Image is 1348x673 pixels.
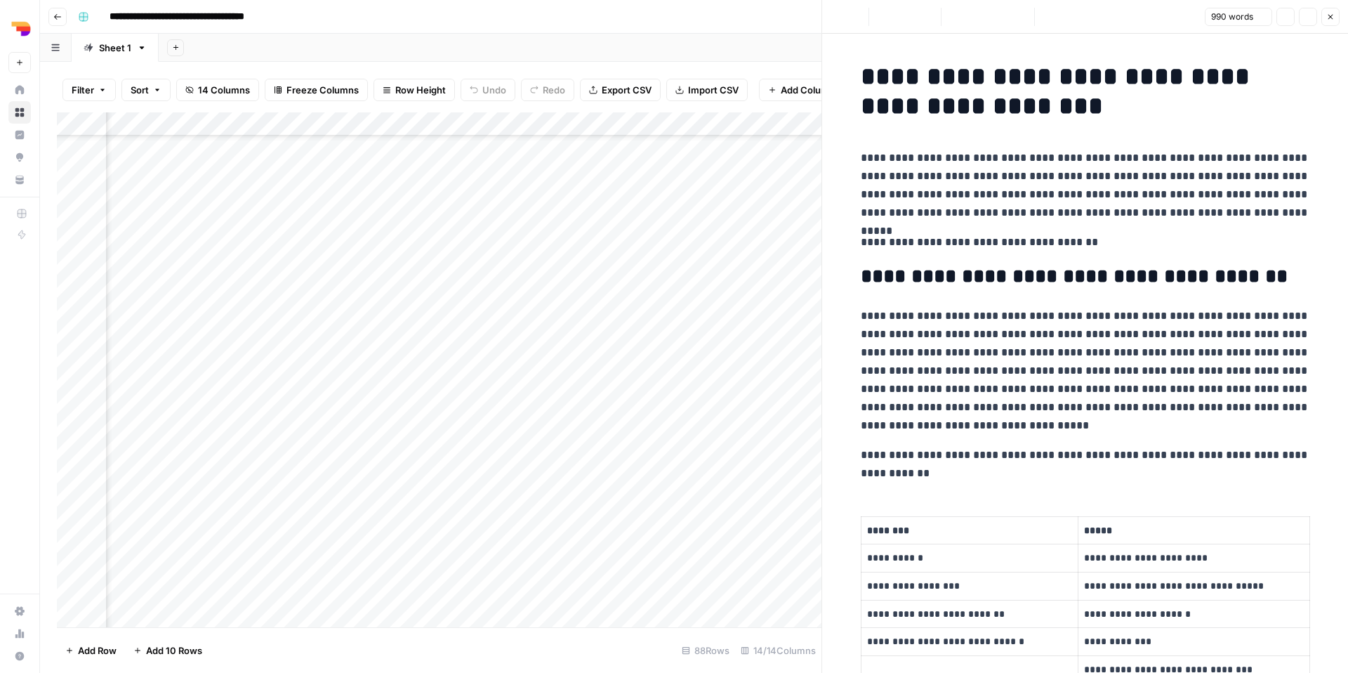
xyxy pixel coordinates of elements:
a: Usage [8,622,31,645]
a: Home [8,79,31,101]
button: Add 10 Rows [125,639,211,662]
span: Add Column [781,83,835,97]
div: 14/14 Columns [735,639,821,662]
span: Undo [482,83,506,97]
a: Insights [8,124,31,146]
button: 14 Columns [176,79,259,101]
span: Redo [543,83,565,97]
a: Settings [8,600,31,622]
a: Browse [8,101,31,124]
span: Freeze Columns [286,83,359,97]
button: Help + Support [8,645,31,667]
button: Export CSV [580,79,661,101]
span: 14 Columns [198,83,250,97]
a: Opportunities [8,146,31,169]
a: Your Data [8,169,31,191]
button: Workspace: Depends [8,11,31,46]
button: Add Row [57,639,125,662]
div: Sheet 1 [99,41,131,55]
span: Export CSV [602,83,652,97]
div: 88 Rows [676,639,735,662]
button: Row Height [374,79,455,101]
span: Filter [72,83,94,97]
button: Sort [121,79,171,101]
span: Row Height [395,83,446,97]
span: Import CSV [688,83,739,97]
button: Redo [521,79,574,101]
span: 990 words [1211,11,1253,23]
button: Add Column [759,79,844,101]
span: Add Row [78,643,117,658]
img: Depends Logo [8,16,34,41]
button: Undo [461,79,515,101]
a: Sheet 1 [72,34,159,62]
span: Add 10 Rows [146,643,202,658]
button: Filter [62,79,116,101]
span: Sort [131,83,149,97]
button: Import CSV [666,79,748,101]
button: Freeze Columns [265,79,368,101]
button: 990 words [1205,8,1272,26]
